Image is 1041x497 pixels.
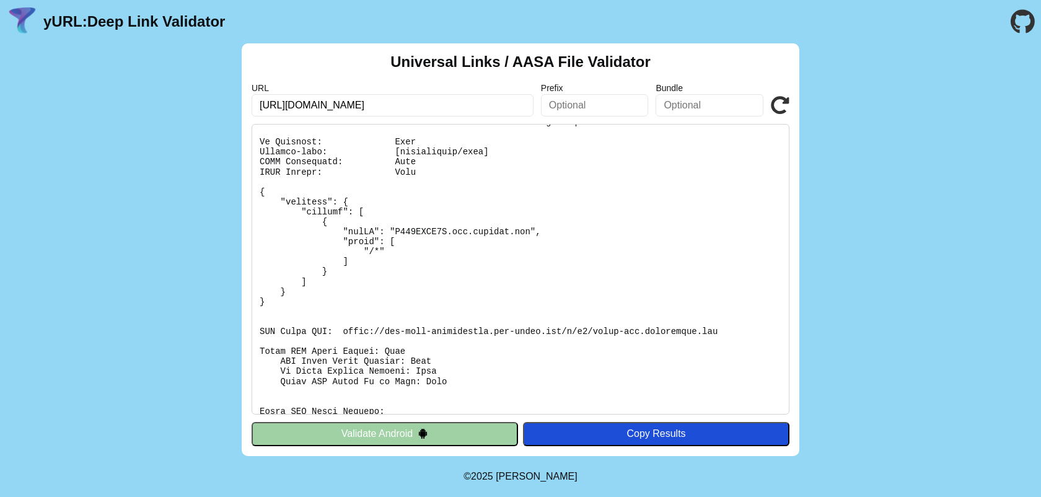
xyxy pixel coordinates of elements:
footer: © [463,456,577,497]
div: Copy Results [529,428,783,439]
label: URL [252,83,534,93]
input: Optional [656,94,763,117]
label: Prefix [541,83,649,93]
pre: Lorem ipsu do: sitam://conse-adi.elitseddoe.tem/.inci-utlab/etdol-mag-aliq-enimadminim Ve Quisnos... [252,124,789,415]
label: Bundle [656,83,763,93]
img: yURL Logo [6,6,38,38]
a: Michael Ibragimchayev's Personal Site [496,471,578,482]
h2: Universal Links / AASA File Validator [390,53,651,71]
button: Validate Android [252,422,518,446]
input: Required [252,94,534,117]
span: 2025 [471,471,493,482]
input: Optional [541,94,649,117]
img: droidIcon.svg [418,428,428,439]
a: yURL:Deep Link Validator [43,13,225,30]
button: Copy Results [523,422,789,446]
